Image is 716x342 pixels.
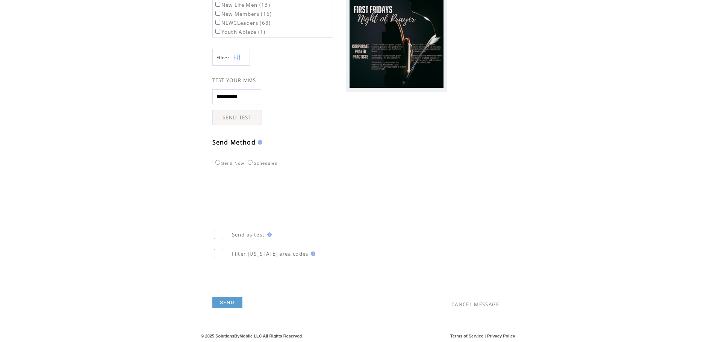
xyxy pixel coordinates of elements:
[215,2,220,7] input: New Life Men (13)
[256,140,262,145] img: help.gif
[215,160,220,165] input: Send Now
[215,29,220,34] input: Youth Ablaze (1)
[234,49,241,66] img: filters.png
[212,297,242,308] a: SEND
[212,49,250,66] a: Filter
[212,110,262,125] a: SEND TEST
[232,250,309,257] span: Filter [US_STATE] area codes
[201,334,302,338] span: © 2025 SolutionsByMobile LLC All Rights Reserved
[232,231,265,238] span: Send as test
[214,2,271,8] label: New Life Men (13)
[214,29,266,35] label: Youth Ablaze (1)
[212,77,256,84] span: TEST YOUR MMS
[216,54,230,61] span: Show filters
[309,252,315,256] img: help.gif
[450,334,483,338] a: Terms of Service
[248,160,253,165] input: Scheduled
[484,334,486,338] span: |
[212,138,256,146] span: Send Method
[246,161,278,166] label: Scheduled
[213,161,244,166] label: Send Now
[215,20,220,25] input: NLWCLeaders (68)
[214,11,272,17] label: New Members (15)
[214,20,271,26] label: NLWCLeaders (68)
[487,334,515,338] a: Privacy Policy
[265,232,272,237] img: help.gif
[215,11,220,16] input: New Members (15)
[451,301,500,308] a: CANCEL MESSAGE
